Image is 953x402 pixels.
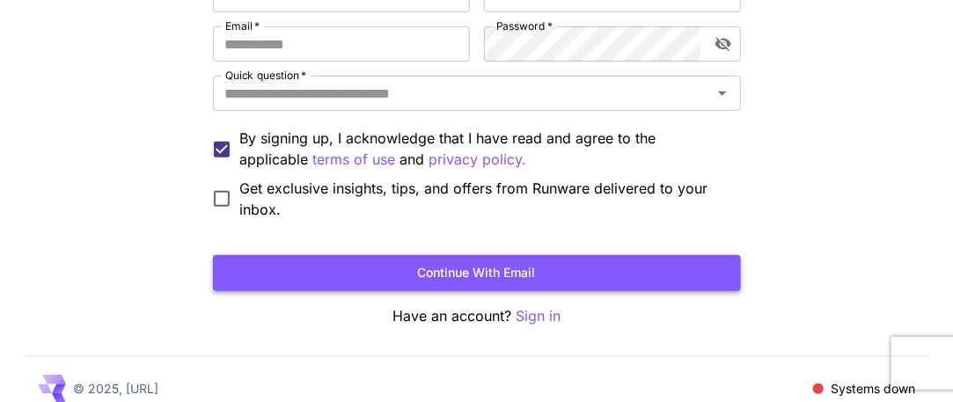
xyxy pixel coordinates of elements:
p: privacy policy. [429,149,527,171]
label: Password [496,18,553,33]
button: Sign in [516,305,561,327]
p: terms of use [313,149,396,171]
label: Email [225,18,260,33]
button: toggle password visibility [707,28,739,60]
button: By signing up, I acknowledge that I have read and agree to the applicable terms of use and [429,149,527,171]
p: Systems down [831,379,915,398]
button: Open [710,81,735,106]
p: Have an account? [213,305,741,327]
button: Continue with email [213,255,741,291]
label: Quick question [225,68,306,83]
p: By signing up, I acknowledge that I have read and agree to the applicable and [240,128,727,171]
button: By signing up, I acknowledge that I have read and agree to the applicable and privacy policy. [313,149,396,171]
span: Get exclusive insights, tips, and offers from Runware delivered to your inbox. [240,178,727,220]
p: © 2025, [URL] [73,379,158,398]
